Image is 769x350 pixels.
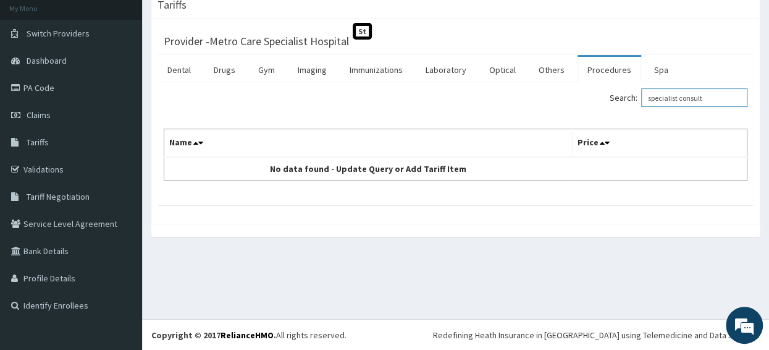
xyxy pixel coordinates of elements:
div: Redefining Heath Insurance in [GEOGRAPHIC_DATA] using Telemedicine and Data Science! [433,329,760,341]
span: We're online! [72,100,170,224]
textarea: Type your message and hit 'Enter' [6,225,235,268]
a: RelianceHMO [221,330,274,341]
a: Immunizations [340,57,413,83]
span: Tariff Negotiation [27,191,90,202]
a: Spa [644,57,678,83]
span: Dashboard [27,55,67,66]
a: Procedures [578,57,641,83]
label: Search: [610,88,747,107]
a: Dental [158,57,201,83]
a: Others [529,57,574,83]
span: Claims [27,109,51,121]
div: Chat with us now [64,69,208,85]
th: Price [572,129,747,158]
th: Name [164,129,573,158]
div: Minimize live chat window [203,6,232,36]
a: Drugs [204,57,245,83]
a: Imaging [288,57,337,83]
span: St [353,23,372,40]
a: Gym [248,57,285,83]
strong: Copyright © 2017 . [151,330,276,341]
td: No data found - Update Query or Add Tariff Item [164,157,573,181]
span: Tariffs [27,137,49,148]
img: d_794563401_company_1708531726252_794563401 [23,62,50,93]
input: Search: [641,88,747,107]
span: Switch Providers [27,28,90,39]
h3: Provider - Metro Care Specialist Hospital [164,36,349,47]
a: Optical [479,57,526,83]
a: Laboratory [416,57,476,83]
